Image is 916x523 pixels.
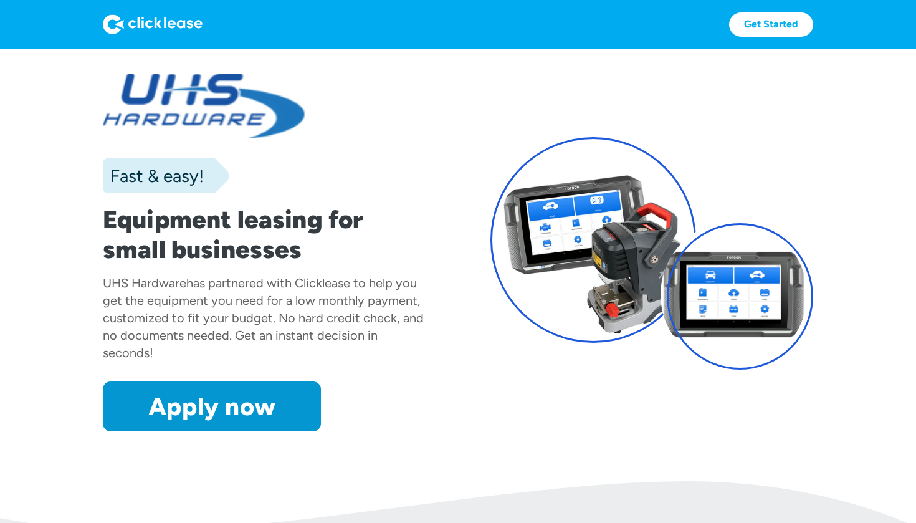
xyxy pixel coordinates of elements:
[103,14,203,34] img: Logo
[729,12,813,37] a: Get Started
[103,163,204,188] div: Fast & easy!
[103,204,426,264] h1: Equipment leasing for small businesses
[103,381,321,431] a: Apply now
[103,276,424,360] div: has partnered with Clicklease to help you get the equipment you need for a low monthly payment, c...
[103,276,186,290] div: UHS Hardware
